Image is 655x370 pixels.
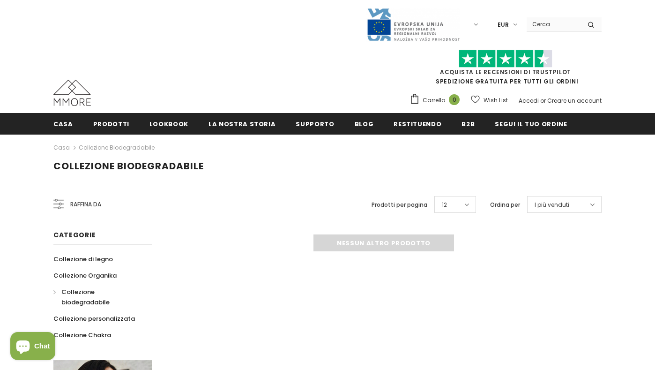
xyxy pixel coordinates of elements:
span: 0 [449,94,460,105]
span: Collezione Chakra [53,331,111,340]
a: Creare un account [547,97,602,105]
a: Accedi [519,97,539,105]
img: Casi MMORE [53,80,91,106]
span: Wish List [484,96,508,105]
span: Categorie [53,230,96,240]
span: Collezione biodegradabile [53,159,204,173]
span: Collezione Organika [53,271,117,280]
span: supporto [296,120,334,128]
label: Ordina per [490,200,520,210]
a: Acquista le recensioni di TrustPilot [440,68,571,76]
span: Carrello [423,96,445,105]
a: Casa [53,113,73,134]
span: or [540,97,546,105]
a: supporto [296,113,334,134]
a: Collezione Organika [53,267,117,284]
span: La nostra storia [208,120,275,128]
span: Prodotti [93,120,129,128]
input: Search Site [527,17,581,31]
span: Restituendo [394,120,441,128]
a: Blog [355,113,374,134]
span: Raffina da [70,199,101,210]
a: Javni Razpis [366,20,460,28]
a: Collezione di legno [53,251,113,267]
img: Fidati di Pilot Stars [459,50,552,68]
a: Collezione Chakra [53,327,111,343]
a: Collezione biodegradabile [53,284,141,310]
span: SPEDIZIONE GRATUITA PER TUTTI GLI ORDINI [409,54,602,85]
a: Prodotti [93,113,129,134]
a: B2B [461,113,475,134]
span: EUR [498,20,509,30]
a: Collezione personalizzata [53,310,135,327]
a: Segui il tuo ordine [495,113,567,134]
img: Javni Razpis [366,8,460,42]
a: Casa [53,142,70,153]
span: Collezione biodegradabile [61,287,110,307]
span: Collezione di legno [53,255,113,264]
span: B2B [461,120,475,128]
label: Prodotti per pagina [372,200,427,210]
a: Lookbook [149,113,188,134]
inbox-online-store-chat: Shopify online store chat [7,332,58,362]
span: I più venduti [535,200,569,210]
a: Collezione biodegradabile [79,143,155,151]
a: La nostra storia [208,113,275,134]
span: Segui il tuo ordine [495,120,567,128]
span: Collezione personalizzata [53,314,135,323]
span: 12 [442,200,447,210]
a: Restituendo [394,113,441,134]
a: Wish List [471,92,508,108]
a: Carrello 0 [409,93,464,107]
span: Lookbook [149,120,188,128]
span: Casa [53,120,73,128]
span: Blog [355,120,374,128]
